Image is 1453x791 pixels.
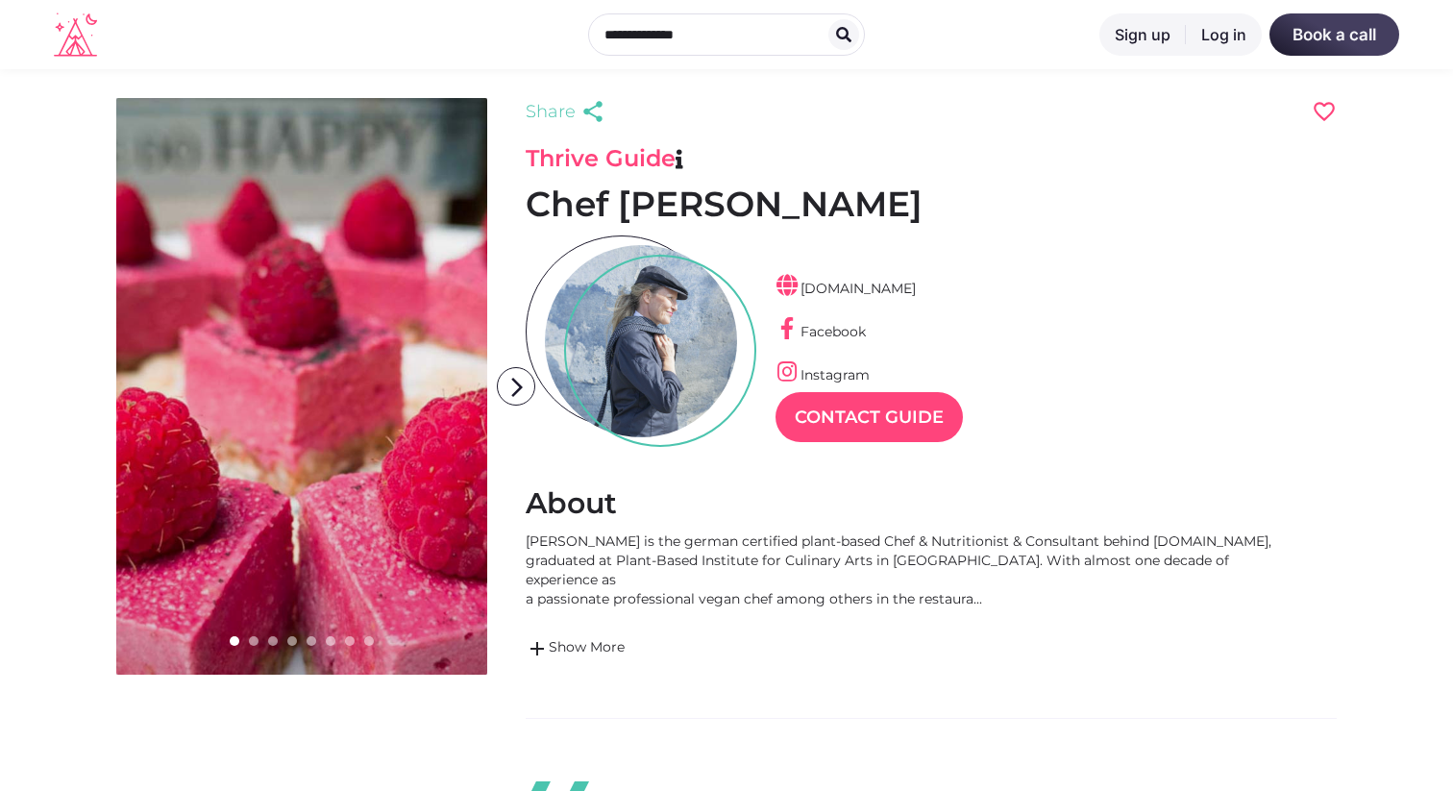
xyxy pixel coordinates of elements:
a: Contact Guide [776,392,963,442]
a: Instagram [776,366,870,383]
a: Share [526,98,610,125]
a: Sign up [1099,13,1186,56]
a: Facebook [776,323,866,340]
a: [DOMAIN_NAME] [776,280,916,297]
span: add [526,637,549,660]
h2: About [526,485,1337,522]
a: Book a call [1269,13,1399,56]
a: Log in [1186,13,1262,56]
i: arrow_forward_ios [498,368,536,407]
a: addShow More [526,637,1275,660]
div: [PERSON_NAME] is the german certified plant-based Chef & Nutritionist & Consultant behind [DOMAIN... [526,531,1275,608]
h1: Chef [PERSON_NAME] [526,183,1337,226]
span: Share [526,98,576,125]
h3: Thrive Guide [526,144,1337,173]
